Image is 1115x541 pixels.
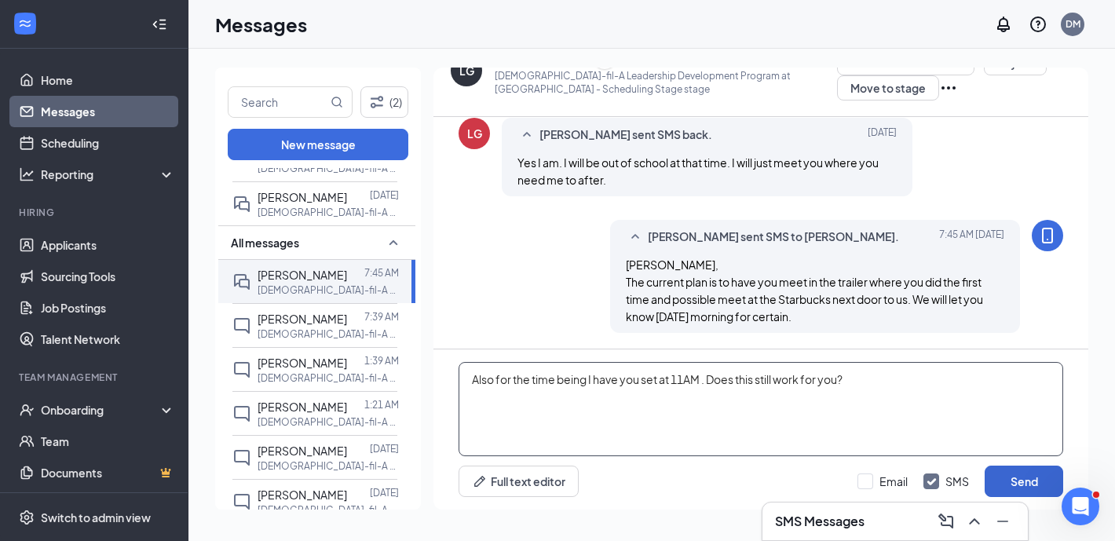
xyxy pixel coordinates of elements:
span: [PERSON_NAME] [258,190,347,204]
a: Talent Network [41,324,175,355]
div: Reporting [41,166,176,182]
span: [PERSON_NAME] [258,400,347,414]
input: Search [228,87,327,117]
svg: Filter [367,93,386,111]
div: Onboarding [41,402,162,418]
svg: SmallChevronUp [384,233,403,252]
svg: QuestionInfo [1029,15,1047,34]
button: New message [228,129,408,160]
button: ChevronUp [962,509,987,534]
svg: Settings [19,510,35,525]
p: 7:45 AM [364,266,399,280]
svg: ChatInactive [232,316,251,335]
div: LG [467,126,482,141]
div: Switch to admin view [41,510,151,525]
a: Applicants [41,229,175,261]
p: 1:39 AM [364,354,399,367]
iframe: Intercom live chat [1062,488,1099,525]
h3: SMS Messages [775,513,865,530]
a: DocumentsCrown [41,457,175,488]
a: Home [41,64,175,96]
span: [PERSON_NAME] [258,356,347,370]
span: [PERSON_NAME] [258,312,347,326]
span: [PERSON_NAME] [258,444,347,458]
p: [DEMOGRAPHIC_DATA]-fil-A Sales & Brand Growth & Engagement Director at [GEOGRAPHIC_DATA] [258,327,399,341]
span: [PERSON_NAME], The current plan is to have you meet in the trailer where you did the first time a... [626,258,983,324]
span: All messages [231,235,299,250]
svg: ChatInactive [232,492,251,511]
span: [DATE] [868,126,897,144]
a: Team [41,426,175,457]
div: Hiring [19,206,172,219]
span: [PERSON_NAME] [258,488,347,502]
svg: MobileSms [1038,226,1057,245]
p: [DEMOGRAPHIC_DATA]-fil-A Kitchen Mid-Day Team Member at [GEOGRAPHIC_DATA] [258,415,399,429]
a: Job Postings [41,292,175,324]
svg: ChatInactive [232,360,251,379]
div: LG [459,63,474,79]
svg: DoubleChat [232,195,251,214]
p: [DATE] [370,486,399,499]
button: ComposeMessage [934,509,959,534]
textarea: Also for the time being I have you set at 11AM . Does this still work for you? [459,362,1063,456]
svg: MagnifyingGlass [331,96,343,108]
p: [DEMOGRAPHIC_DATA]-fil-A Sales & Brand Growth & Engagement Director at [GEOGRAPHIC_DATA] [258,206,399,219]
svg: DoubleChat [232,272,251,291]
a: Scheduling [41,127,175,159]
span: [PERSON_NAME] sent SMS back. [539,126,712,144]
button: Move to stage [837,75,939,101]
p: [DEMOGRAPHIC_DATA]-fil-A Leadership Development Program at [GEOGRAPHIC_DATA] [258,283,399,297]
p: [DEMOGRAPHIC_DATA]-fil-A Mid-Day Shift Team Member at [GEOGRAPHIC_DATA] [258,459,399,473]
span: [PERSON_NAME] sent SMS to [PERSON_NAME]. [648,228,899,247]
span: [DATE] 7:45 AM [939,228,1004,247]
svg: ChevronUp [965,512,984,531]
span: Yes I am. I will be out of school at that time. I will just meet you where you need me to after. [517,155,879,187]
p: [DEMOGRAPHIC_DATA]-fil-A Kitchen Mid-Day Team Member at [GEOGRAPHIC_DATA] [258,371,399,385]
svg: ComposeMessage [937,512,956,531]
svg: SmallChevronUp [517,126,536,144]
button: Full text editorPen [459,466,579,497]
a: SurveysCrown [41,488,175,520]
button: Minimize [990,509,1015,534]
svg: UserCheck [19,402,35,418]
a: Messages [41,96,175,127]
svg: WorkstreamLogo [17,16,33,31]
span: [PERSON_NAME] [258,268,347,282]
svg: Analysis [19,166,35,182]
svg: ChatInactive [232,448,251,467]
svg: Pen [472,473,488,489]
p: [DEMOGRAPHIC_DATA]-fil-A Leadership Development Program at [GEOGRAPHIC_DATA] - Scheduling Stage s... [495,69,837,96]
p: [DATE] [370,442,399,455]
p: [DEMOGRAPHIC_DATA]-fil-A Dining Room Host at [GEOGRAPHIC_DATA] [258,503,399,517]
svg: Ellipses [939,79,958,97]
p: 1:21 AM [364,398,399,411]
button: Filter (2) [360,86,408,118]
svg: ChatInactive [232,404,251,423]
h1: Messages [215,11,307,38]
div: Team Management [19,371,172,384]
p: [DATE] [370,188,399,202]
a: Sourcing Tools [41,261,175,292]
svg: Collapse [152,16,167,32]
button: Send [985,466,1063,497]
div: DM [1066,17,1080,31]
p: 7:39 AM [364,310,399,324]
svg: Notifications [994,15,1013,34]
svg: SmallChevronUp [626,228,645,247]
p: [DEMOGRAPHIC_DATA]-fil-A Kitchen Mid-Day Team Member at [GEOGRAPHIC_DATA] [258,162,399,175]
svg: Minimize [993,512,1012,531]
